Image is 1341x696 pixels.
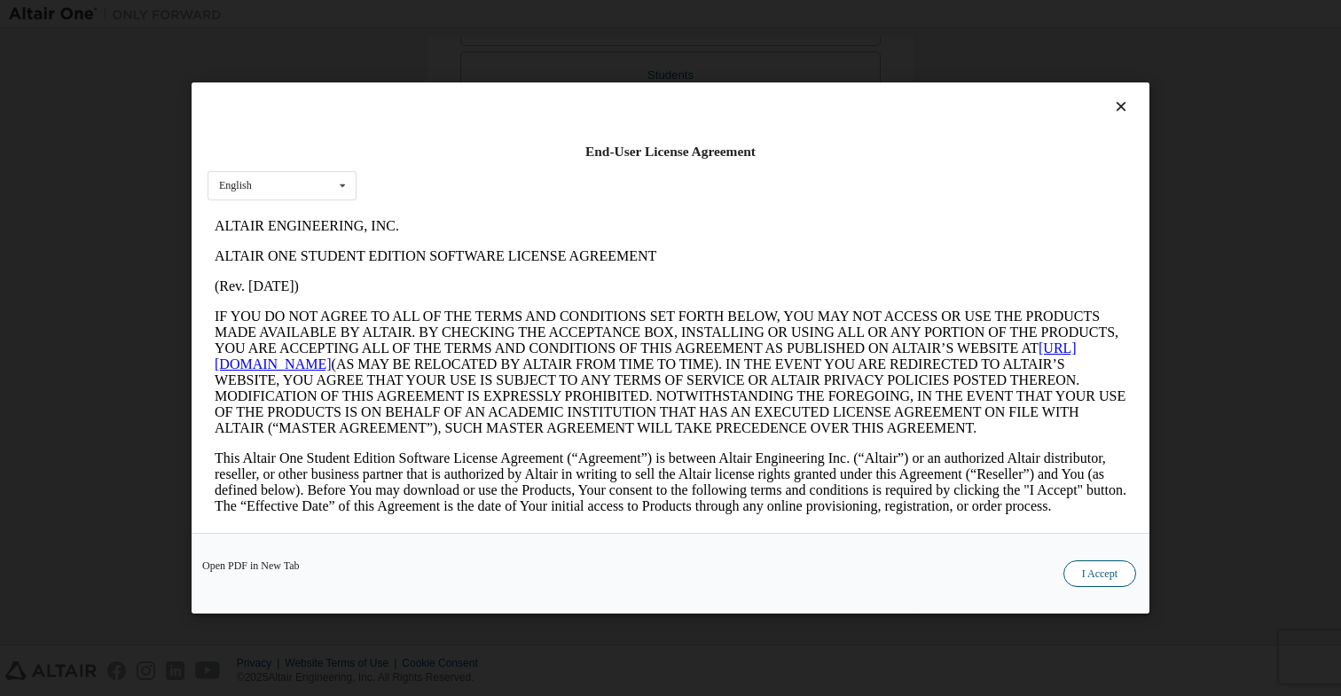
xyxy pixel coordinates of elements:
[7,239,919,303] p: This Altair One Student Edition Software License Agreement (“Agreement”) is between Altair Engine...
[7,7,919,23] p: ALTAIR ENGINEERING, INC.
[7,37,919,53] p: ALTAIR ONE STUDENT EDITION SOFTWARE LICENSE AGREEMENT
[7,98,919,225] p: IF YOU DO NOT AGREE TO ALL OF THE TERMS AND CONDITIONS SET FORTH BELOW, YOU MAY NOT ACCESS OR USE...
[208,143,1133,160] div: End-User License Agreement
[7,67,919,83] p: (Rev. [DATE])
[7,129,869,160] a: [URL][DOMAIN_NAME]
[1063,560,1136,587] button: I Accept
[219,180,252,191] div: English
[202,560,300,571] a: Open PDF in New Tab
